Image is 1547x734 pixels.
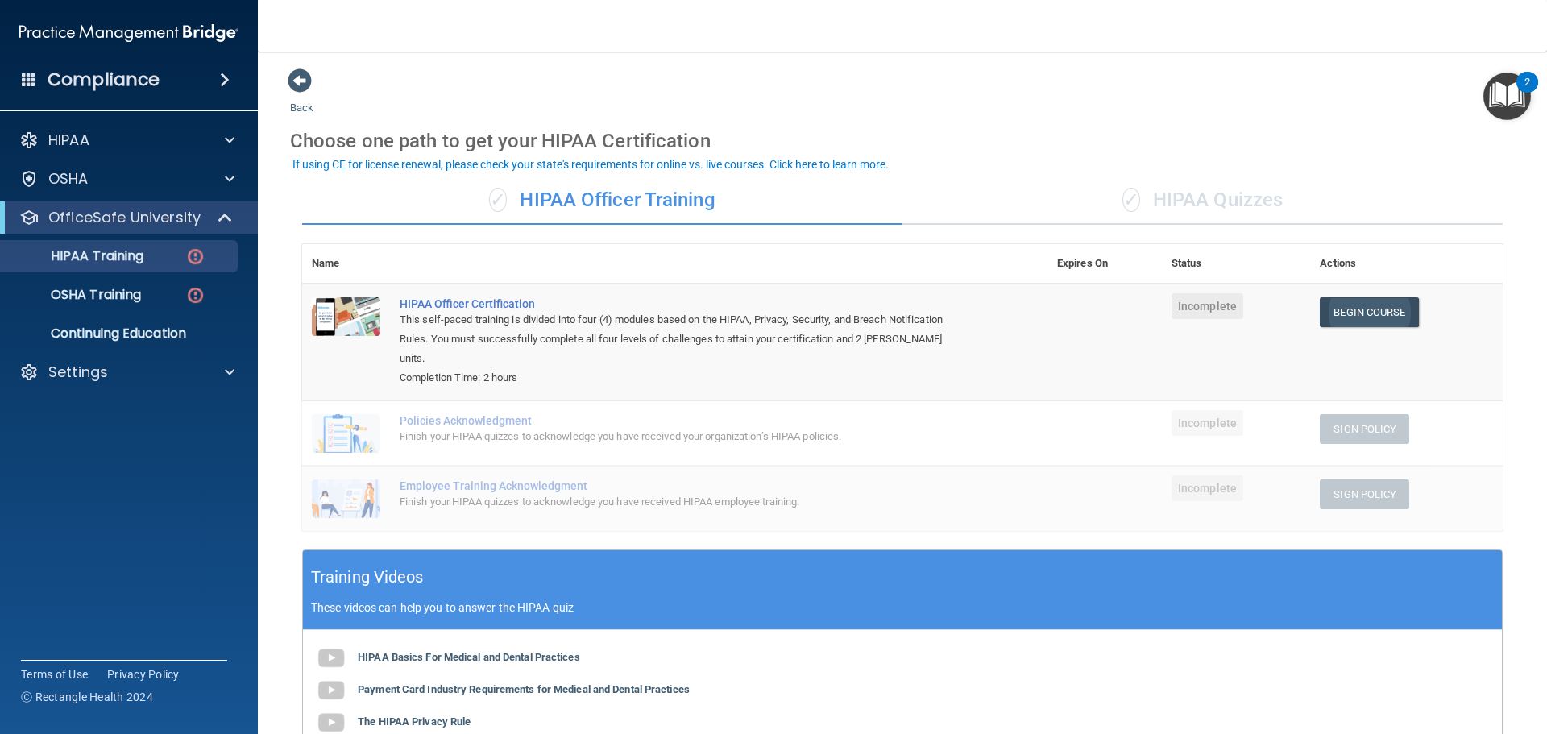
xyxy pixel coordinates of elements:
[400,479,967,492] div: Employee Training Acknowledgment
[21,689,153,705] span: Ⓒ Rectangle Health 2024
[1047,244,1162,284] th: Expires On
[400,492,967,512] div: Finish your HIPAA quizzes to acknowledge you have received HIPAA employee training.
[1310,244,1503,284] th: Actions
[19,17,238,49] img: PMB logo
[1172,410,1243,436] span: Incomplete
[400,414,967,427] div: Policies Acknowledgment
[19,363,234,382] a: Settings
[21,666,88,682] a: Terms of Use
[1320,414,1409,444] button: Sign Policy
[1483,73,1531,120] button: Open Resource Center, 2 new notifications
[489,188,507,212] span: ✓
[302,244,390,284] th: Name
[10,287,141,303] p: OSHA Training
[107,666,180,682] a: Privacy Policy
[311,563,424,591] h5: Training Videos
[400,368,967,388] div: Completion Time: 2 hours
[185,247,205,267] img: danger-circle.6113f641.png
[10,248,143,264] p: HIPAA Training
[48,131,89,150] p: HIPAA
[1320,479,1409,509] button: Sign Policy
[1122,188,1140,212] span: ✓
[1524,82,1530,103] div: 2
[19,169,234,189] a: OSHA
[19,131,234,150] a: HIPAA
[290,156,891,172] button: If using CE for license renewal, please check your state's requirements for online vs. live cours...
[290,82,313,114] a: Back
[400,310,967,368] div: This self-paced training is divided into four (4) modules based on the HIPAA, Privacy, Security, ...
[48,68,160,91] h4: Compliance
[358,715,471,728] b: The HIPAA Privacy Rule
[1320,297,1418,327] a: Begin Course
[48,208,201,227] p: OfficeSafe University
[292,159,889,170] div: If using CE for license renewal, please check your state's requirements for online vs. live cours...
[19,208,234,227] a: OfficeSafe University
[315,674,347,707] img: gray_youtube_icon.38fcd6cc.png
[1172,475,1243,501] span: Incomplete
[10,326,230,342] p: Continuing Education
[400,427,967,446] div: Finish your HIPAA quizzes to acknowledge you have received your organization’s HIPAA policies.
[48,363,108,382] p: Settings
[311,601,1494,614] p: These videos can help you to answer the HIPAA quiz
[1162,244,1310,284] th: Status
[358,683,690,695] b: Payment Card Industry Requirements for Medical and Dental Practices
[902,176,1503,225] div: HIPAA Quizzes
[290,118,1515,164] div: Choose one path to get your HIPAA Certification
[185,285,205,305] img: danger-circle.6113f641.png
[1172,293,1243,319] span: Incomplete
[48,169,89,189] p: OSHA
[358,651,580,663] b: HIPAA Basics For Medical and Dental Practices
[302,176,902,225] div: HIPAA Officer Training
[315,642,347,674] img: gray_youtube_icon.38fcd6cc.png
[400,297,967,310] a: HIPAA Officer Certification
